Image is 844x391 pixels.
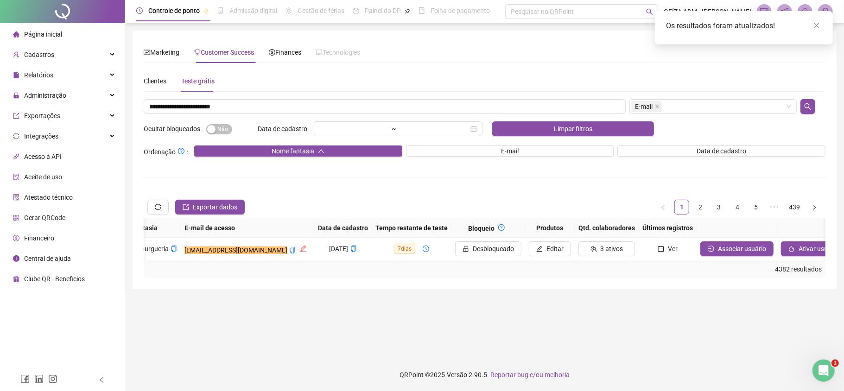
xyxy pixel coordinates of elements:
span: Ordenação : [144,145,188,157]
span: left [660,205,666,210]
button: copiar [350,244,357,254]
a: 2 [693,200,707,214]
span: info-circle [13,255,19,262]
span: question-circle [498,224,505,231]
iframe: Intercom live chat [812,359,835,382]
span: Technologies [316,49,360,56]
span: clock-circle [136,7,143,14]
span: clock-circle [423,246,429,252]
span: Relatórios [24,71,53,79]
span: Acesso à API [24,153,62,160]
span: Administração [24,92,66,99]
span: 1 [831,359,839,367]
span: Ver [668,244,678,254]
th: Data de cadastro [314,218,372,238]
span: fire [788,246,795,252]
span: dashboard [353,7,359,14]
label: Data de cadastro [258,121,314,136]
span: Financeiro [24,234,54,242]
span: 3 ativos [601,244,623,254]
span: search [804,103,812,110]
button: Ordenação: [176,145,187,157]
span: gift [13,276,19,282]
button: Limpar filtros [492,121,654,136]
button: E-mail [406,145,614,157]
span: Associar usuário [718,244,766,254]
footer: QRPoint © 2025 - 2.90.5 - [125,359,844,391]
span: trophy [194,49,201,56]
li: 5 próximas páginas [767,200,782,214]
a: 3 [712,200,726,214]
span: copy [171,246,177,252]
span: Customer Success [194,49,254,56]
span: Controle de ponto [148,7,200,14]
span: Gestão de férias [298,7,344,14]
a: 1 [675,200,689,214]
span: home [13,31,19,38]
span: Gerar QRCode [24,214,65,221]
div: Teste grátis [181,76,215,86]
span: Painel do DP [365,7,401,14]
span: notification [781,7,789,16]
img: 29244 [819,5,832,19]
span: dollar [269,49,275,56]
th: Nome fantasia [110,218,181,238]
span: Nome fantasia [272,146,314,156]
li: 2 [693,200,708,214]
span: book [419,7,425,14]
span: dollar [13,235,19,241]
span: E-mail [635,101,653,112]
th: E-mail de acesso [181,218,314,238]
span: Aceite de uso [24,173,62,181]
span: calendar [658,246,664,252]
li: 3 [711,200,726,214]
span: Limpar filtros [554,124,592,134]
span: Atestado técnico [24,194,73,201]
span: Folha de pagamento [431,7,490,14]
li: Próxima página [807,200,822,214]
div: Clientes [144,76,166,86]
th: Qtd. colaboradores [575,218,639,238]
a: 5 [749,200,763,214]
span: question-circle [178,148,184,154]
li: 1 [674,200,689,214]
button: Exportar dados [175,200,245,214]
span: Data de cadastro [697,146,746,156]
span: left [98,377,105,383]
span: team [590,246,597,252]
button: 7diasclock-circle [387,241,437,256]
div: 4382 resultados [147,264,822,274]
span: api [13,153,19,160]
button: Nome fantasiaup [194,145,402,157]
div: Bloqueio [455,222,521,233]
button: right [807,200,822,214]
th: Tempo restante de teste [372,218,451,238]
a: 4 [730,200,744,214]
span: fund [760,7,768,16]
span: sync [155,204,161,210]
span: lock [13,92,19,99]
button: Ver [642,241,693,256]
a: Close [812,20,822,31]
span: sync [13,133,19,139]
mark: [EMAIL_ADDRESS][DOMAIN_NAME] [184,246,287,254]
span: fund [144,49,150,56]
button: sync [147,200,169,214]
button: left [656,200,671,214]
button: 3 ativos [578,241,635,256]
span: copy [289,247,296,253]
button: Data de cadastro [617,145,825,157]
button: question-circle [495,222,508,233]
div: ~ [388,126,400,132]
span: Central de ajuda [24,255,71,262]
span: Exportar dados [193,202,237,212]
span: close [813,22,820,29]
span: file-done [217,7,224,14]
span: pushpin [405,8,410,14]
span: Finances [269,49,301,56]
span: instagram [48,374,57,384]
span: edit [536,246,543,252]
span: export [13,113,19,119]
label: Ocultar bloqueados [144,121,206,136]
li: Página anterior [656,200,671,214]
